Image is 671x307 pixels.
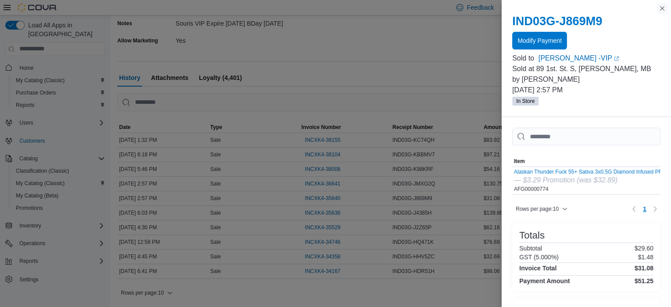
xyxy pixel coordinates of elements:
span: In Store [516,97,535,105]
h4: Payment Amount [519,277,570,284]
h4: $31.08 [634,265,653,272]
button: Rows per page:10 [512,204,571,214]
h2: IND03G-J869M9 [512,14,660,28]
button: Next page [650,204,660,214]
h6: GST (5.000%) [519,254,559,261]
h4: Invoice Total [519,265,557,272]
p: $29.60 [634,245,653,252]
p: [DATE] 2:57 PM [512,85,660,95]
div: Sold to [512,53,536,64]
a: [PERSON_NAME] -VIPExternal link [538,53,660,64]
span: 1 [643,205,646,213]
span: Rows per page : 10 [516,205,559,212]
nav: Pagination for table: MemoryTable from EuiInMemoryTable [629,202,660,216]
input: This is a search bar. As you type, the results lower in the page will automatically filter. [512,128,660,145]
p: Sold at 89 1st. St. S, [PERSON_NAME], MB by [PERSON_NAME] [512,64,660,85]
h4: $51.25 [634,277,653,284]
p: $1.48 [638,254,653,261]
button: Previous page [629,204,639,214]
span: Modify Payment [517,36,562,45]
button: Close this dialog [657,3,667,14]
h6: Subtotal [519,245,542,252]
button: Page 1 of 1 [639,202,650,216]
h3: Totals [519,230,544,241]
span: Item [514,158,525,165]
span: In Store [512,97,539,106]
svg: External link [614,56,619,61]
button: Modify Payment [512,32,567,49]
ul: Pagination for table: MemoryTable from EuiInMemoryTable [639,202,650,216]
